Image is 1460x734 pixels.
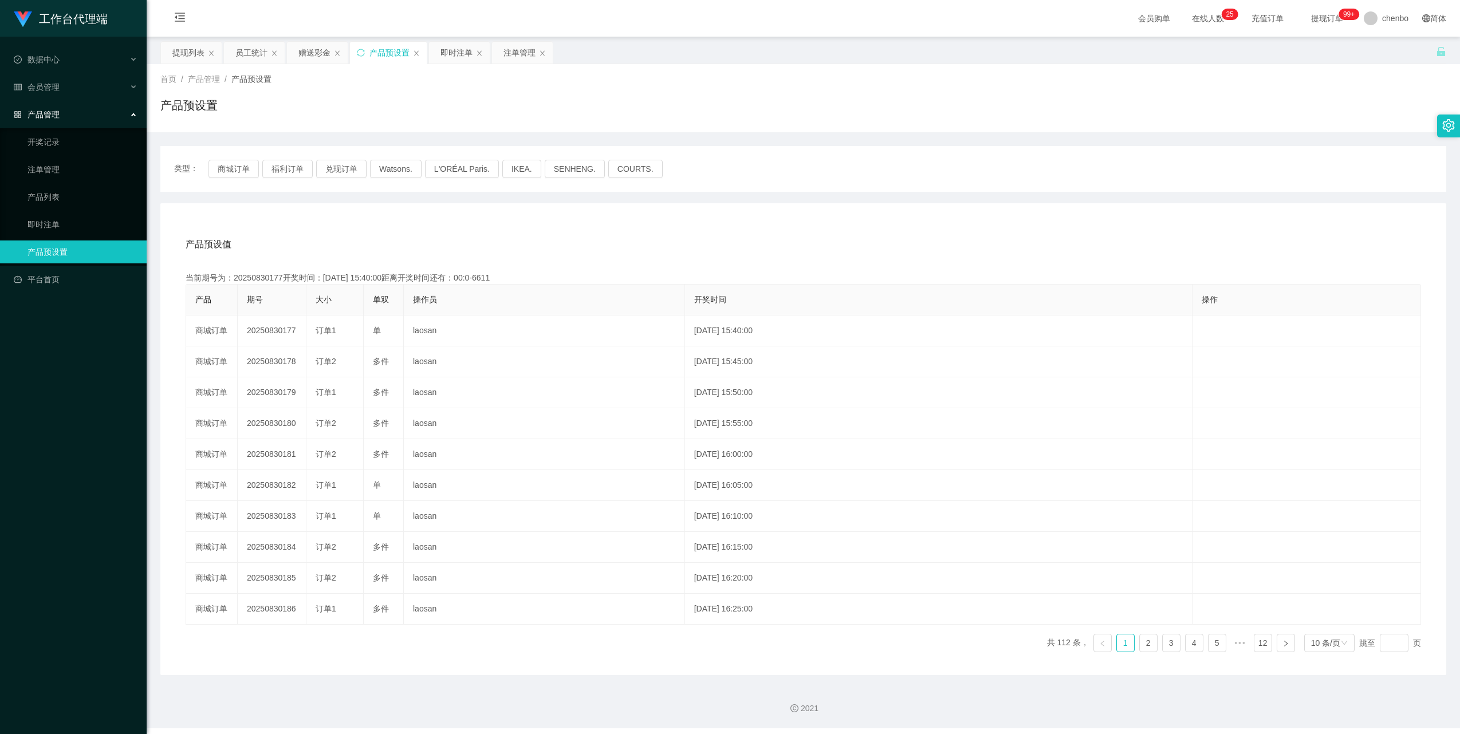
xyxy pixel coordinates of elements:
[685,532,1193,563] td: [DATE] 16:15:00
[1140,634,1157,652] a: 2
[1230,9,1234,20] p: 5
[27,240,137,263] a: 产品预设置
[14,111,22,119] i: 图标: appstore-o
[14,56,22,64] i: 图标: check-circle-o
[373,357,389,366] span: 多件
[1163,634,1180,652] a: 3
[186,501,238,532] td: 商城订单
[1282,640,1289,647] i: 图标: right
[316,295,332,304] span: 大小
[225,74,227,84] span: /
[316,357,336,366] span: 订单2
[545,160,605,178] button: SENHENG.
[27,213,137,236] a: 即时注单
[181,74,183,84] span: /
[373,449,389,459] span: 多件
[1209,634,1226,652] a: 5
[1442,119,1455,132] i: 图标: setting
[160,1,199,37] i: 图标: menu-fold
[186,532,238,563] td: 商城订单
[186,377,238,408] td: 商城订单
[685,594,1193,625] td: [DATE] 16:25:00
[14,268,137,291] a: 图标: dashboard平台首页
[404,315,685,346] td: laosan
[502,160,541,178] button: IKEA.
[373,480,381,490] span: 单
[14,11,32,27] img: logo.9652507e.png
[238,532,306,563] td: 20250830184
[14,83,22,91] i: 图标: table
[160,97,218,114] h1: 产品预设置
[1208,634,1226,652] li: 5
[39,1,108,37] h1: 工作台代理端
[334,50,341,57] i: 图标: close
[373,326,381,335] span: 单
[316,542,336,551] span: 订单2
[404,563,685,594] td: laosan
[27,131,137,153] a: 开奖记录
[1277,634,1295,652] li: 下一页
[685,408,1193,439] td: [DATE] 15:55:00
[539,50,546,57] i: 图标: close
[373,419,389,428] span: 多件
[172,42,204,64] div: 提现列表
[373,542,389,551] span: 多件
[316,326,336,335] span: 订单1
[186,439,238,470] td: 商城订单
[238,439,306,470] td: 20250830181
[440,42,473,64] div: 即时注单
[160,74,176,84] span: 首页
[413,50,420,57] i: 图标: close
[27,158,137,181] a: 注单管理
[1221,9,1238,20] sup: 25
[1186,634,1203,652] a: 4
[238,563,306,594] td: 20250830185
[298,42,330,64] div: 赠送彩金
[1231,634,1249,652] span: •••
[1254,634,1272,652] a: 12
[373,573,389,582] span: 多件
[404,532,685,563] td: laosan
[425,160,499,178] button: L'ORÉAL Paris.
[1099,640,1106,647] i: 图标: left
[476,50,483,57] i: 图标: close
[1311,634,1340,652] div: 10 条/页
[1186,14,1230,22] span: 在线人数
[1305,14,1349,22] span: 提现订单
[271,50,278,57] i: 图标: close
[373,295,389,304] span: 单双
[247,295,263,304] span: 期号
[1139,634,1158,652] li: 2
[186,346,238,377] td: 商城订单
[357,49,365,57] i: 图标: sync
[1339,9,1359,20] sup: 1024
[316,449,336,459] span: 订单2
[413,295,437,304] span: 操作员
[373,511,381,520] span: 单
[14,14,108,23] a: 工作台代理端
[238,377,306,408] td: 20250830179
[1185,634,1203,652] li: 4
[1341,640,1348,648] i: 图标: down
[685,346,1193,377] td: [DATE] 15:45:00
[14,55,60,64] span: 数据中心
[27,186,137,208] a: 产品列表
[316,573,336,582] span: 订单2
[195,295,211,304] span: 产品
[186,563,238,594] td: 商城订单
[238,346,306,377] td: 20250830178
[1162,634,1180,652] li: 3
[404,377,685,408] td: laosan
[369,42,410,64] div: 产品预设置
[186,470,238,501] td: 商城订单
[1117,634,1134,652] a: 1
[685,501,1193,532] td: [DATE] 16:10:00
[1226,9,1230,20] p: 2
[1422,14,1430,22] i: 图标: global
[186,315,238,346] td: 商城订单
[404,346,685,377] td: laosan
[186,238,231,251] span: 产品预设值
[685,470,1193,501] td: [DATE] 16:05:00
[238,408,306,439] td: 20250830180
[1359,634,1421,652] div: 跳至 页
